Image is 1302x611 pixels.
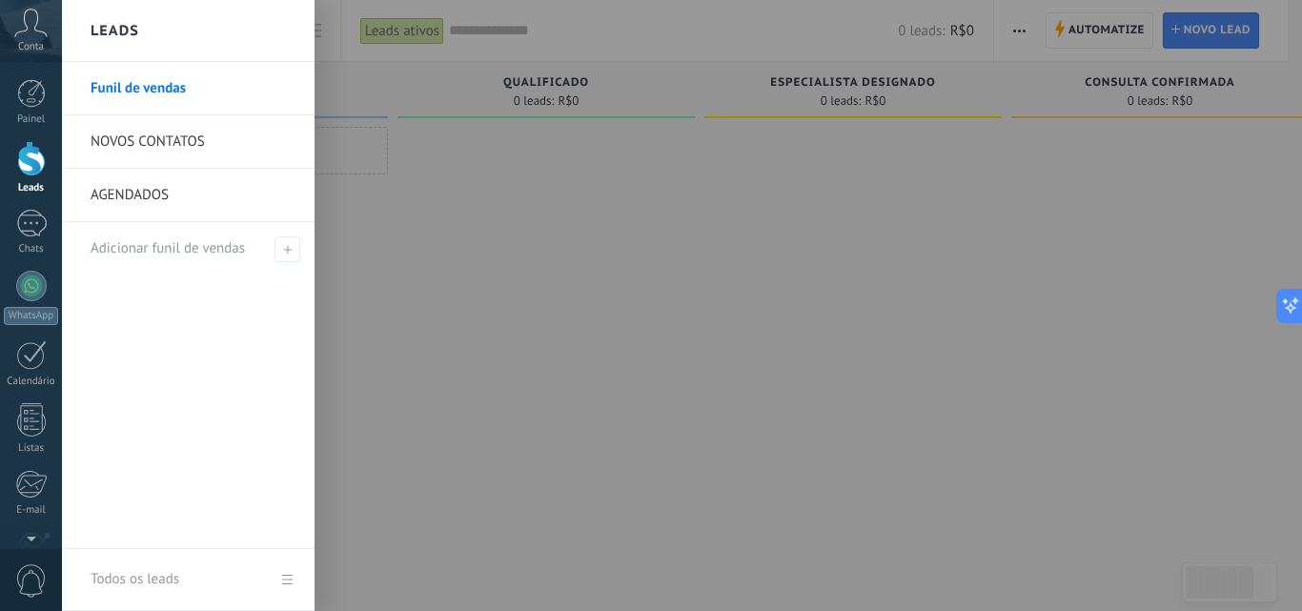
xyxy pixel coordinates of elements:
div: WhatsApp [4,307,58,325]
a: Funil de vendas [91,62,295,115]
span: Adicionar funil de vendas [91,239,245,257]
a: AGENDADOS [91,169,295,222]
div: Leads [4,182,59,194]
div: Todos os leads [91,553,179,606]
div: Painel [4,113,59,126]
div: Calendário [4,376,59,388]
div: Listas [4,442,59,455]
span: Adicionar funil de vendas [275,236,300,262]
a: NOVOS CONTATOS [91,115,295,169]
div: E-mail [4,504,59,517]
span: Conta [18,41,44,53]
h2: Leads [91,1,139,61]
a: Todos os leads [62,549,315,611]
div: Chats [4,243,59,255]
